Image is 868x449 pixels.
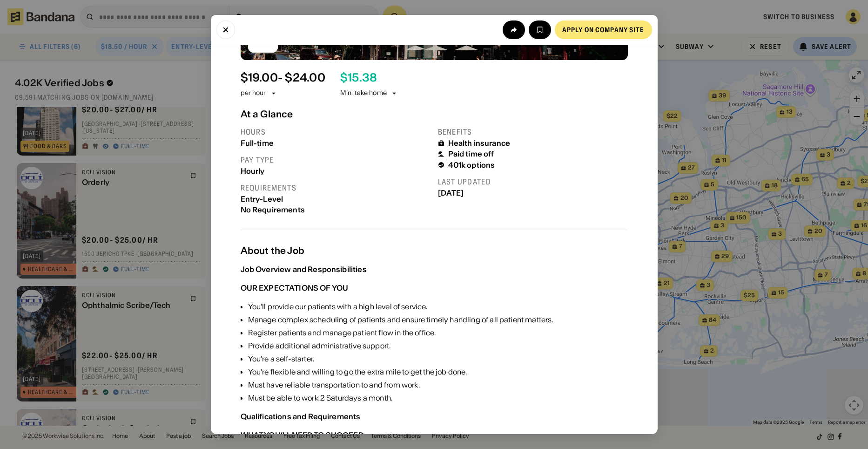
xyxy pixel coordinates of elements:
div: At a Glance [241,109,628,120]
div: Register patients and manage patient flow in the office. [248,327,553,338]
div: Full-time [241,139,431,148]
div: Min. take home [340,88,398,98]
div: OUR EXPECTATIONS OF YOU [241,283,349,293]
div: Paid time off [448,150,494,158]
div: Must be able to work 2 Saturdays a month. [248,392,553,403]
div: No Requirements [241,205,431,214]
div: You’ll provide our patients with a high level of service. [248,301,553,312]
div: 401k options [448,161,495,170]
div: Health insurance [448,139,511,148]
div: Must have reliable transportation to and from work. [248,379,553,390]
div: You’re flexible and willing to go the extra mile to get the job done. [248,366,553,377]
div: Apply on company site [562,27,645,33]
div: $ 19.00 - $24.00 [241,71,325,85]
div: [DATE] [438,189,628,197]
div: Provide additional administrative support. [248,340,553,351]
div: Entry-Level [241,195,431,204]
div: Benefits [438,127,628,137]
div: per hour [241,88,266,98]
div: WHAT YOU’LL NEED TO SUCCEED [241,430,364,440]
div: Last updated [438,177,628,187]
div: Pay type [241,155,431,165]
div: Job Overview and Responsibilities [241,265,367,274]
button: Close [216,20,235,39]
div: You’re a self-starter. [248,353,553,364]
div: Manage complex scheduling of patients and ensure timely handling of all patient matters. [248,314,553,325]
div: Requirements [241,183,431,193]
div: Qualifications and Requirements [241,412,361,421]
div: Hourly [241,167,431,176]
div: $ 15.38 [340,71,377,85]
div: Hours [241,127,431,137]
div: About the Job [241,245,628,256]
